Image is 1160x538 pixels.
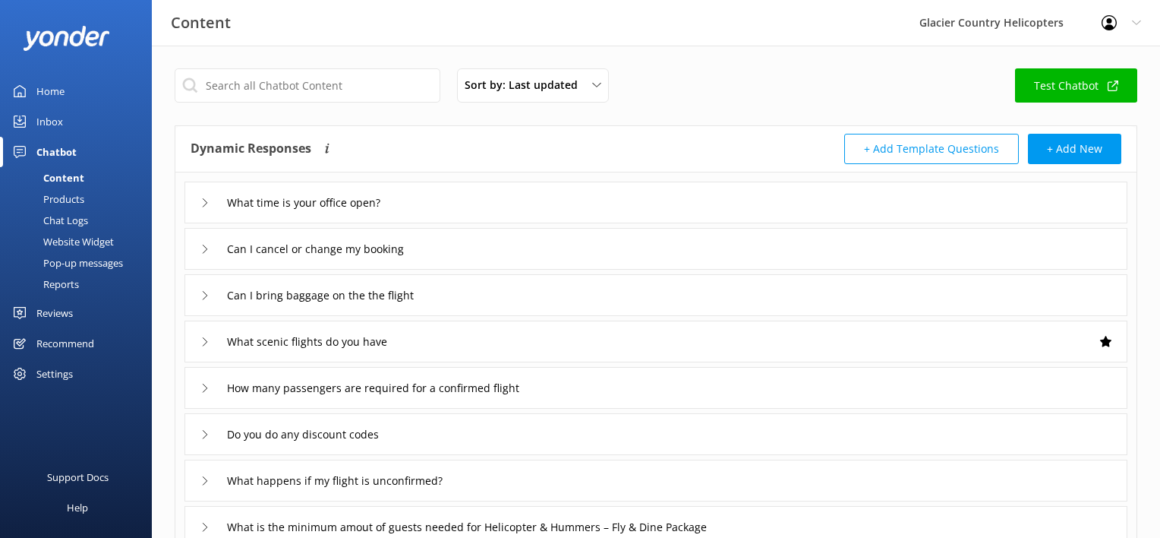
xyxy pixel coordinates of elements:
div: Recommend [36,328,94,359]
div: Chat Logs [9,210,88,231]
div: Help [67,492,88,523]
div: Inbox [36,106,63,137]
div: Products [9,188,84,210]
div: Settings [36,359,73,389]
h3: Content [171,11,231,35]
div: Home [36,76,65,106]
span: Sort by: Last updated [465,77,587,93]
h4: Dynamic Responses [191,134,311,164]
a: Products [9,188,152,210]
div: Chatbot [36,137,77,167]
a: Reports [9,274,152,295]
button: + Add New [1028,134,1121,164]
div: Reviews [36,298,73,328]
a: Pop-up messages [9,252,152,274]
div: Support Docs [47,462,109,492]
a: Chat Logs [9,210,152,231]
a: Test Chatbot [1015,68,1137,103]
img: yonder-white-logo.png [23,26,110,51]
div: Website Widget [9,231,114,252]
a: Website Widget [9,231,152,252]
div: Reports [9,274,79,295]
a: Content [9,167,152,188]
input: Search all Chatbot Content [175,68,440,103]
div: Pop-up messages [9,252,123,274]
button: + Add Template Questions [844,134,1019,164]
div: Content [9,167,84,188]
